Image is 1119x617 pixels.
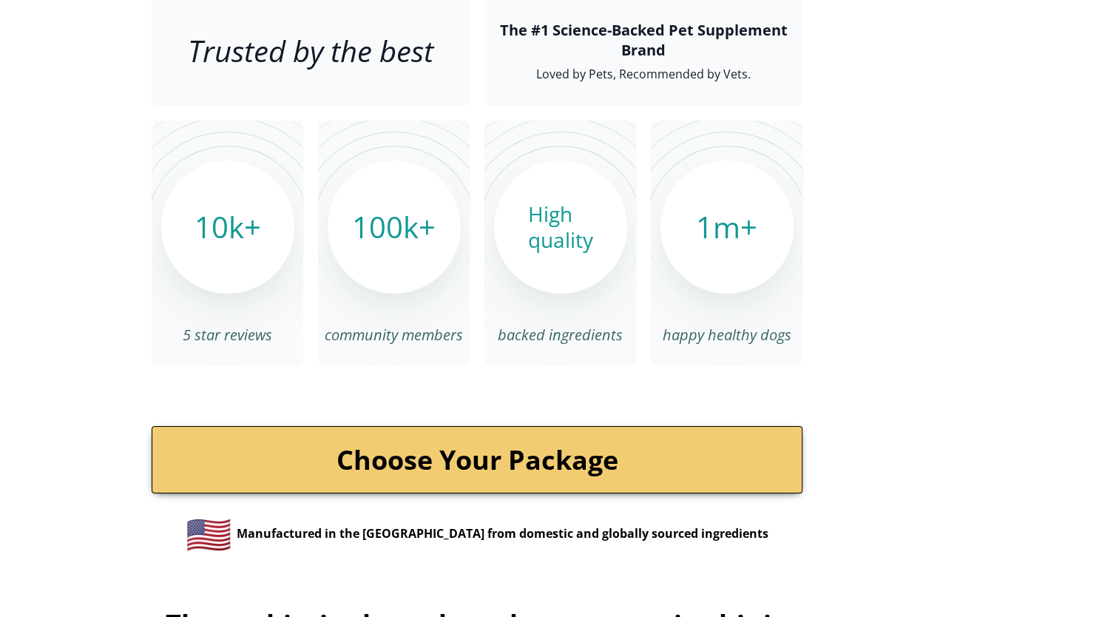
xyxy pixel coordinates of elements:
[183,325,272,345] span: 5 star reviews
[237,525,768,542] span: Manufactured in the [GEOGRAPHIC_DATA] from domestic and globally sourced ingredients
[696,209,757,246] span: 1m+
[528,201,593,253] span: High quality
[195,209,261,246] span: 10k+
[663,325,791,345] span: happy healthy dogs
[186,508,231,559] span: 🇺🇸
[152,426,802,493] a: Choose Your Package
[536,66,751,82] span: Loved by Pets, Recommended by Vets.
[496,20,791,60] p: The #1 Science-Backed Pet Supplement Brand
[498,325,623,345] span: backed ingredients
[188,33,433,70] h1: Trusted by the best
[325,325,463,345] span: community members
[352,209,436,246] span: 100k+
